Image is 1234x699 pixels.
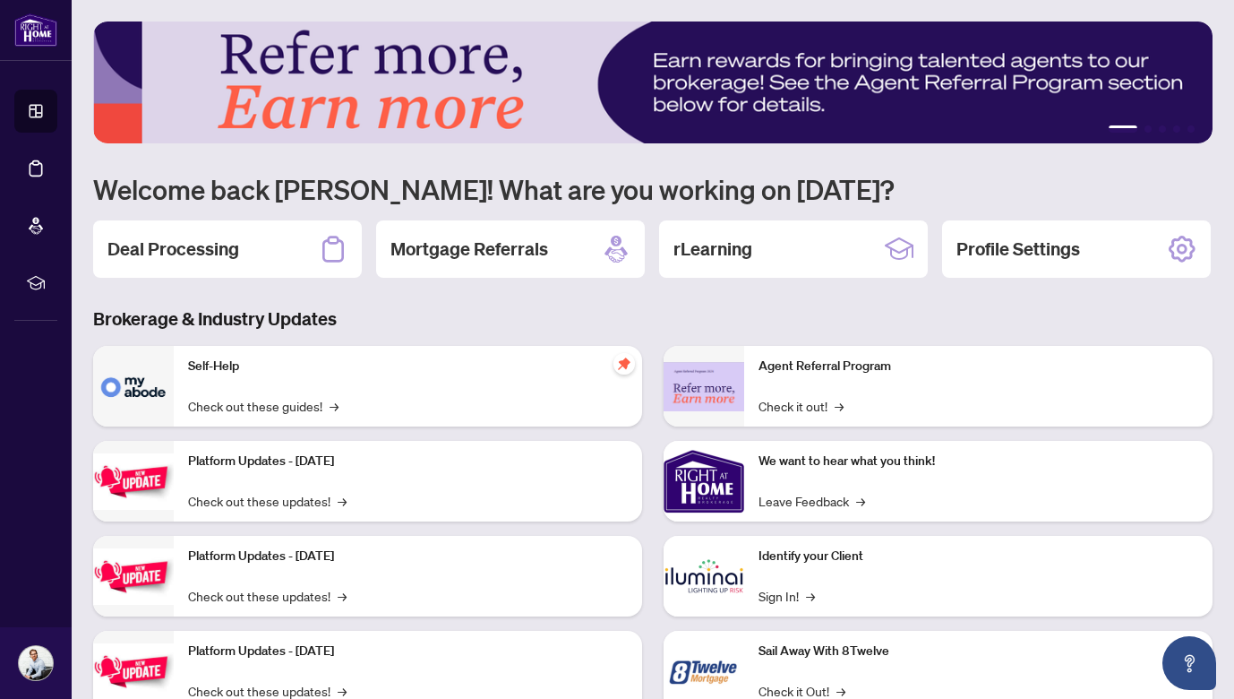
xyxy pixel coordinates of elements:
img: Platform Updates - July 8, 2025 [93,548,174,605]
p: Identify your Client [758,547,1198,566]
button: 2 [1144,125,1152,133]
a: Leave Feedback→ [758,491,865,511]
h1: Welcome back [PERSON_NAME]! What are you working on [DATE]? [93,172,1213,206]
p: Platform Updates - [DATE] [188,452,628,471]
span: → [330,396,338,416]
p: Sail Away With 8Twelve [758,642,1198,661]
span: → [338,491,347,511]
img: Identify your Client [664,536,744,617]
p: We want to hear what you think! [758,452,1198,471]
img: Self-Help [93,346,174,427]
span: pushpin [613,353,635,375]
button: 4 [1173,125,1180,133]
p: Self-Help [188,357,628,376]
img: Agent Referral Program [664,362,744,411]
a: Check out these updates!→ [188,586,347,606]
h2: Mortgage Referrals [390,237,548,262]
img: logo [14,13,57,47]
p: Agent Referral Program [758,357,1198,376]
span: → [806,586,815,606]
a: Check out these updates!→ [188,491,347,511]
img: Platform Updates - July 21, 2025 [93,453,174,510]
button: 5 [1187,125,1195,133]
img: Slide 0 [93,22,1213,143]
h3: Brokerage & Industry Updates [93,306,1213,332]
span: → [856,491,865,511]
a: Check it out!→ [758,396,844,416]
button: 3 [1159,125,1166,133]
img: We want to hear what you think! [664,441,744,522]
p: Platform Updates - [DATE] [188,642,628,661]
h2: Deal Processing [107,237,239,262]
span: → [835,396,844,416]
a: Sign In!→ [758,586,815,606]
button: Open asap [1162,636,1216,690]
img: Profile Icon [19,646,53,680]
p: Platform Updates - [DATE] [188,547,628,566]
span: → [338,586,347,606]
h2: rLearning [673,237,752,262]
h2: Profile Settings [956,237,1080,262]
button: 1 [1109,125,1137,133]
a: Check out these guides!→ [188,396,338,416]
